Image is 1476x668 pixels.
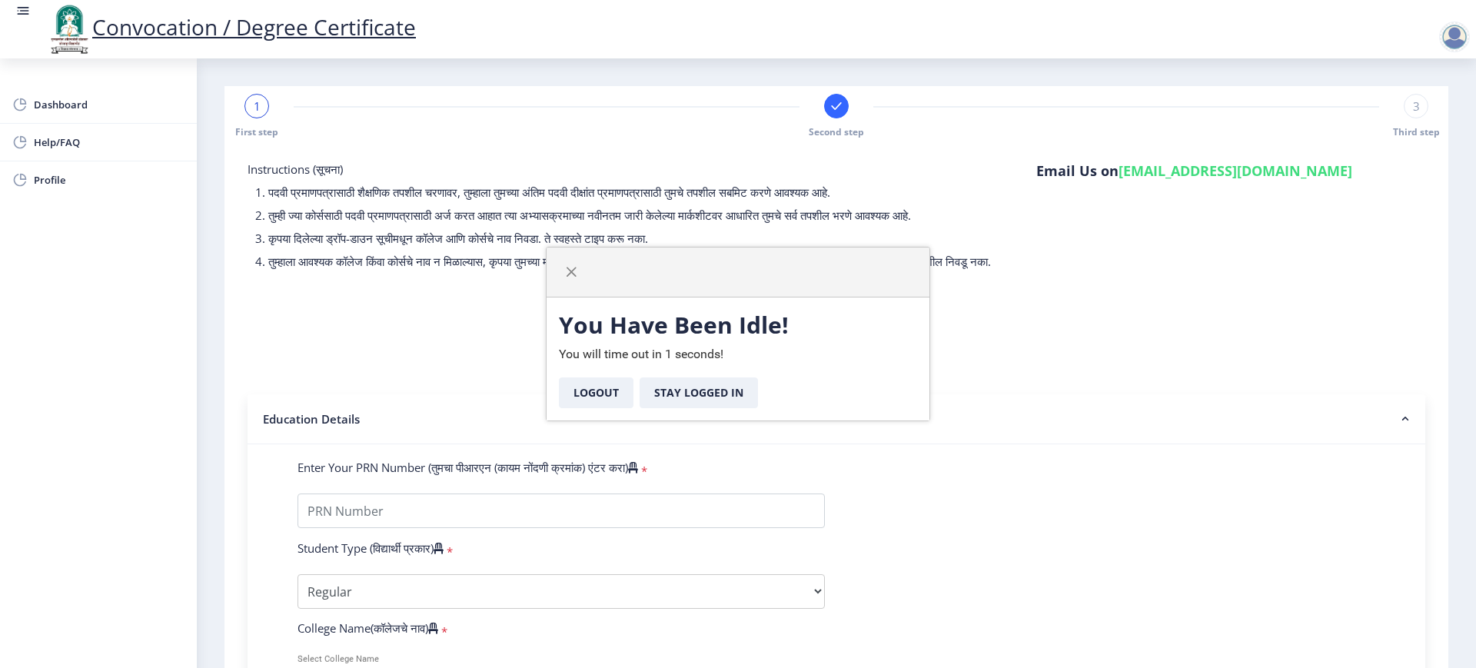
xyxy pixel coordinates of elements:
[46,3,92,55] img: logo
[298,494,825,528] input: PRN Number
[298,540,444,556] label: Student Type (विद्यार्थी प्रकार)
[559,377,633,408] button: Logout
[34,95,184,114] span: Dashboard
[1393,125,1440,138] span: Third step
[1119,161,1352,180] a: [EMAIL_ADDRESS][DOMAIN_NAME]
[298,620,438,636] label: College Name(कॉलेजचे नाव)
[34,133,184,151] span: Help/FAQ
[255,231,1032,246] p: 3. कृपया दिलेल्या ड्रॉप-डाउन सूचीमधून कॉलेज आणि कोर्सचे नाव निवडा. ते स्वहस्ते टाइप करू नका.
[1413,98,1420,114] span: 3
[1036,161,1352,180] h6: Email Us on
[547,297,929,420] div: You will time out in 1 seconds!
[559,310,917,341] h3: You Have Been Idle!
[255,208,1032,223] p: 2. तुम्ही ज्या कोर्ससाठी पदवी प्रमाणपत्रासाठी अर्ज करत आहात त्या अभ्यासक्रमाच्या नवीनतम जारी केले...
[46,12,416,42] a: Convocation / Degree Certificate
[255,184,1032,200] p: 1. पदवी प्रमाणपत्रासाठी शैक्षणिक तपशील चरणावर, तुम्हाला तुमच्या अंतिम पदवी दीक्षांत प्रमाणपत्रासा...
[640,377,758,408] button: Stay Logged In
[255,254,1032,269] p: 4. तुम्हाला आवश्यक कॉलेज किंवा कोर्सचे नाव न मिळाल्यास, कृपया तुमच्या मार्कशीटची स्कॅन केलेली प्र...
[34,171,184,189] span: Profile
[254,98,261,114] span: 1
[248,394,1425,444] nb-accordion-item-header: Education Details
[235,125,278,138] span: First step
[298,460,638,475] label: Enter Your PRN Number (तुमचा पीआरएन (कायम नोंदणी क्रमांक) एंटर करा)
[809,125,864,138] span: Second step
[248,161,343,177] span: Instructions (सूचना)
